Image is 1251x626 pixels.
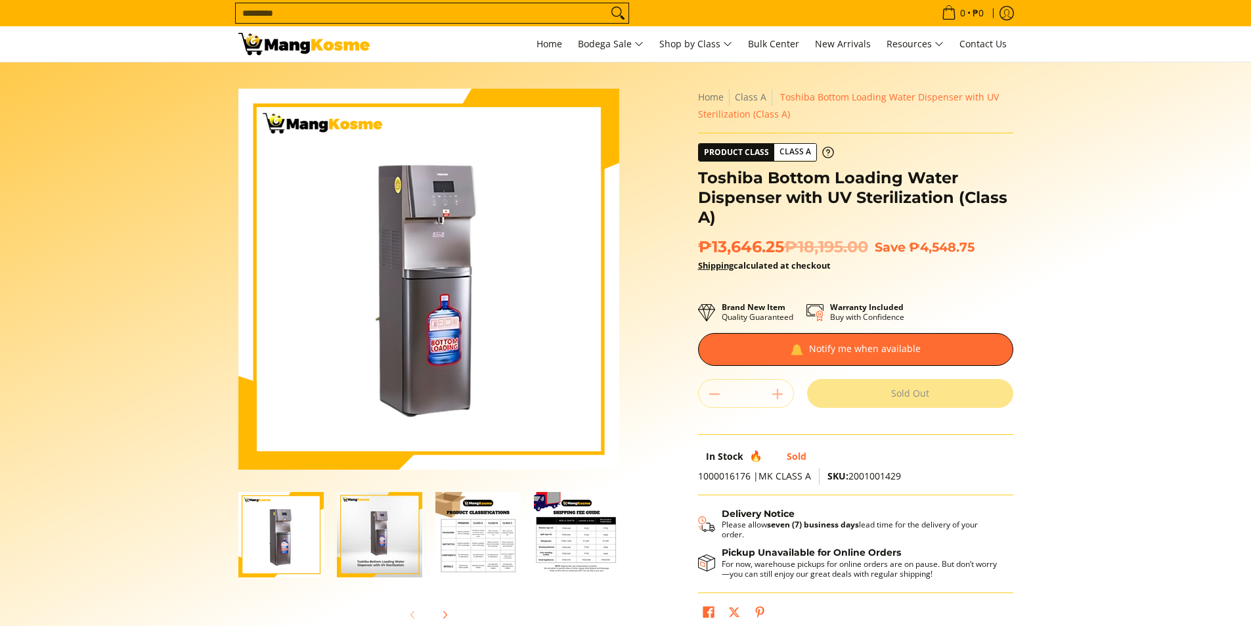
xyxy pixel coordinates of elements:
[959,37,1007,50] span: Contact Us
[827,470,901,482] span: 2001001429
[571,26,650,62] a: Bodega Sale
[909,239,975,255] span: ₱4,548.75
[722,508,795,520] strong: Delivery Notice
[698,89,1013,123] nav: Breadcrumbs
[698,91,724,103] a: Home
[827,470,848,482] span: SKU:
[653,26,739,62] a: Shop by Class
[238,492,324,577] img: Toshiba Bottom Loading Water Dispenser with UV Sterilization (Class A)-1
[578,36,644,53] span: Bodega Sale
[953,26,1013,62] a: Contact Us
[830,302,904,322] p: Buy with Confidence
[706,450,743,462] span: In Stock
[722,520,1000,539] p: Please allow lead time for the delivery of your order.
[698,259,831,271] strong: calculated at checkout
[774,144,816,160] span: Class A
[815,37,871,50] span: New Arrivals
[741,26,806,62] a: Bulk Center
[722,559,1000,579] p: For now, warehouse pickups for online orders are on pause. But don’t worry—you can still enjoy ou...
[722,302,785,313] strong: Brand New Item
[698,237,868,257] span: ₱13,646.25
[659,36,732,53] span: Shop by Class
[534,492,619,577] img: Toshiba Bottom Loading Water Dispenser with UV Sterilization (Class A)-4
[767,519,859,530] strong: seven (7) business days
[698,91,999,120] span: Toshiba Bottom Loading Water Dispenser with UV Sterilization (Class A)
[337,492,422,577] img: toshiba-bottom-load-water-dispenser-with-uv-sterilization-full-view-mang-kosme
[238,89,619,470] img: Toshiba Bottom Loading Water Dispenser with UV Sterilization (Class A)
[787,450,806,462] span: Sold
[971,9,986,18] span: ₱0
[435,492,521,577] img: Toshiba Bottom Loading Water Dispenser with UV Sterilization (Class A)-3
[238,33,370,55] img: Toshiba Bottom Load Water Dispenser with UV Sterilization l Mang Kosme
[784,237,868,257] del: ₱18,195.00
[875,239,906,255] span: Save
[698,168,1013,227] h1: Toshiba Bottom Loading Water Dispenser with UV Sterilization (Class A)
[530,26,569,62] a: Home
[958,9,967,18] span: 0
[698,143,834,162] a: Product Class Class A
[698,259,734,271] a: Shipping
[808,26,877,62] a: New Arrivals
[722,547,901,558] strong: Pickup Unavailable for Online Orders
[938,6,988,20] span: •
[751,603,769,625] a: Pin on Pinterest
[698,508,1000,540] button: Shipping & Delivery
[880,26,950,62] a: Resources
[725,603,743,625] a: Post on X
[537,37,562,50] span: Home
[887,36,944,53] span: Resources
[698,470,811,482] span: 1000016176 |MK CLASS A
[830,302,904,313] strong: Warranty Included
[748,37,799,50] span: Bulk Center
[699,144,774,161] span: Product Class
[607,3,628,23] button: Search
[383,26,1013,62] nav: Main Menu
[722,302,793,322] p: Quality Guaranteed
[699,603,718,625] a: Share on Facebook
[735,91,766,103] a: Class A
